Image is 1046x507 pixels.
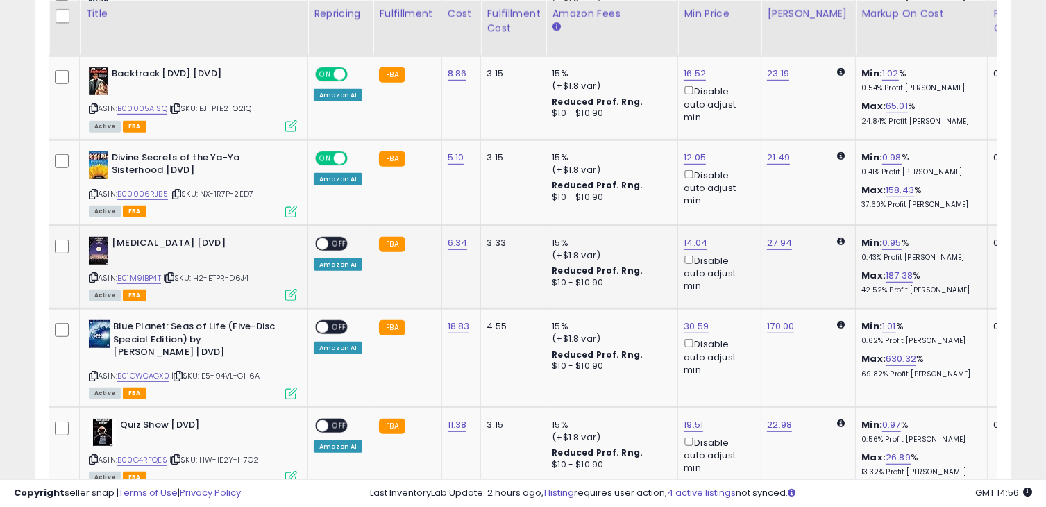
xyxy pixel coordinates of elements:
[993,151,1036,164] div: 0
[552,237,667,249] div: 15%
[117,272,161,284] a: B01M9IBP4T
[861,253,977,263] p: 0.43% Profit [PERSON_NAME]
[882,418,901,432] a: 0.97
[882,319,896,333] a: 1.01
[861,117,977,126] p: 24.84% Profit [PERSON_NAME]
[328,238,351,249] span: OFF
[684,418,703,432] a: 19.51
[993,419,1036,431] div: 0
[89,67,108,95] img: 51YDCTZW5YL._SL40_.jpg
[684,83,750,124] div: Disable auto adjust min
[180,486,241,499] a: Privacy Policy
[370,487,1032,500] div: Last InventoryLab Update: 2 hours ago, requires user action, not synced.
[861,237,977,263] div: %
[861,319,882,333] b: Min:
[861,369,977,379] p: 69.82% Profit [PERSON_NAME]
[123,290,146,301] span: FBA
[170,188,253,199] span: | SKU: NX-1R7P-2ED7
[861,236,882,249] b: Min:
[85,6,302,21] div: Title
[89,206,121,217] span: All listings currently available for purchase on Amazon
[14,486,65,499] strong: Copyright
[552,21,560,33] small: Amazon Fees.
[886,183,914,197] a: 158.43
[861,336,977,346] p: 0.62% Profit [PERSON_NAME]
[552,249,667,262] div: (+$1.8 var)
[684,319,709,333] a: 30.59
[487,6,540,35] div: Fulfillment Cost
[861,419,977,444] div: %
[89,320,297,397] div: ASIN:
[379,237,405,252] small: FBA
[552,151,667,164] div: 15%
[861,100,977,126] div: %
[117,370,169,382] a: B01GWCAGX0
[882,151,902,165] a: 0.98
[14,487,241,500] div: seller snap | |
[861,451,886,464] b: Max:
[552,360,667,372] div: $10 - $10.90
[993,67,1036,80] div: 0
[169,103,251,114] span: | SKU: EJ-PTE2-O21Q
[314,89,362,101] div: Amazon AI
[552,265,643,276] b: Reduced Prof. Rng.
[379,151,405,167] small: FBA
[861,67,977,93] div: %
[861,99,886,113] b: Max:
[314,342,362,354] div: Amazon AI
[861,151,882,164] b: Min:
[975,486,1032,499] span: 2025-09-16 14:56 GMT
[861,200,977,210] p: 37.60% Profit [PERSON_NAME]
[684,435,750,475] div: Disable auto adjust min
[89,121,121,133] span: All listings currently available for purchase on Amazon
[861,353,977,379] div: %
[543,486,574,499] a: 1 listing
[487,320,535,333] div: 4.55
[861,352,886,365] b: Max:
[171,370,260,381] span: | SKU: E5-94VL-GH6A
[861,435,977,444] p: 0.56% Profit [PERSON_NAME]
[89,419,117,447] img: 51H9wrJCNrL._SL40_.jpg
[886,451,911,465] a: 26.89
[379,320,405,335] small: FBA
[487,419,535,431] div: 3.15
[767,67,789,81] a: 23.19
[117,454,167,466] a: B00G4RFQES
[861,269,886,282] b: Max:
[552,96,643,108] b: Reduced Prof. Rng.
[861,67,882,80] b: Min:
[552,192,667,203] div: $10 - $10.90
[552,108,667,119] div: $10 - $10.90
[861,320,977,346] div: %
[861,83,977,93] p: 0.54% Profit [PERSON_NAME]
[487,237,535,249] div: 3.33
[552,431,667,444] div: (+$1.8 var)
[667,486,736,499] a: 4 active listings
[886,269,913,283] a: 187.38
[861,167,977,177] p: 0.41% Profit [PERSON_NAME]
[163,272,248,283] span: | SKU: H2-ETPR-D6J4
[552,333,667,345] div: (+$1.8 var)
[552,6,672,21] div: Amazon Fees
[684,67,706,81] a: 16.52
[861,183,886,197] b: Max:
[993,6,1041,35] div: Fulfillable Quantity
[112,237,280,253] b: [MEDICAL_DATA] [DVD]
[112,151,280,181] b: Divine Secrets of the Ya-Ya Sisterhood [DVD]
[684,336,750,376] div: Disable auto adjust min
[882,236,902,250] a: 0.95
[328,419,351,431] span: OFF
[123,121,146,133] span: FBA
[552,277,667,289] div: $10 - $10.90
[552,179,643,191] b: Reduced Prof. Rng.
[314,440,362,453] div: Amazon AI
[861,184,977,210] div: %
[89,151,108,179] img: 51PT2P062ZL._SL40_.jpg
[379,6,435,21] div: Fulfillment
[552,80,667,92] div: (+$1.8 var)
[552,419,667,431] div: 15%
[552,459,667,471] div: $10 - $10.90
[861,418,882,431] b: Min:
[112,67,280,84] b: Backtrack [DVD] [DVD]
[314,258,362,271] div: Amazon AI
